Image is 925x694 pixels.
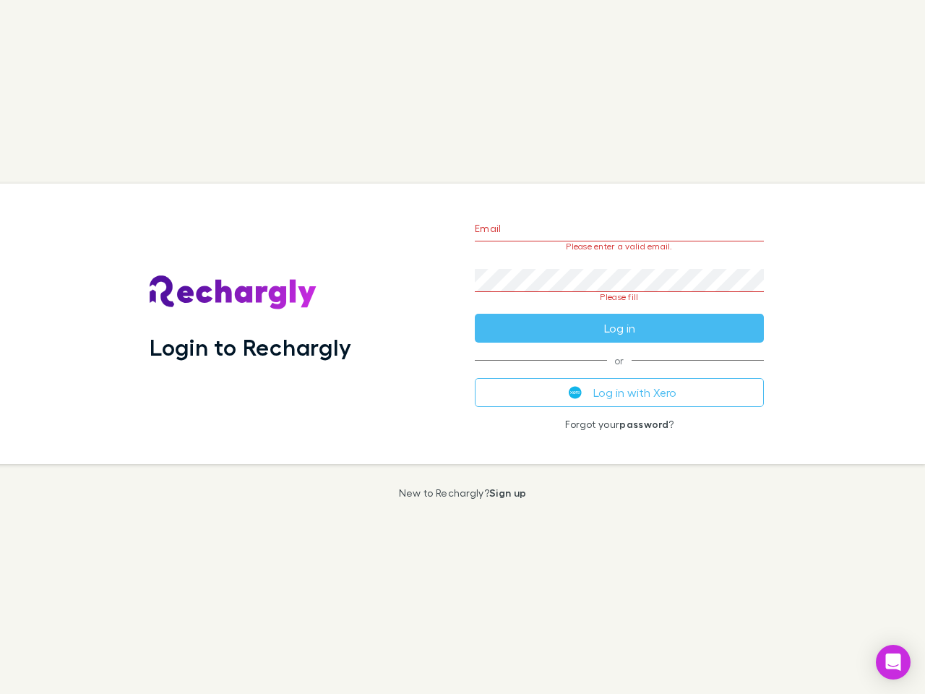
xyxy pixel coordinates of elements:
p: Please enter a valid email. [475,241,764,252]
img: Xero's logo [569,386,582,399]
p: New to Rechargly? [399,487,527,499]
a: Sign up [489,487,526,499]
div: Open Intercom Messenger [876,645,911,680]
span: or [475,360,764,361]
h1: Login to Rechargly [150,333,351,361]
button: Log in with Xero [475,378,764,407]
p: Forgot your ? [475,419,764,430]
p: Please fill [475,292,764,302]
img: Rechargly's Logo [150,275,317,310]
button: Log in [475,314,764,343]
a: password [619,418,668,430]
